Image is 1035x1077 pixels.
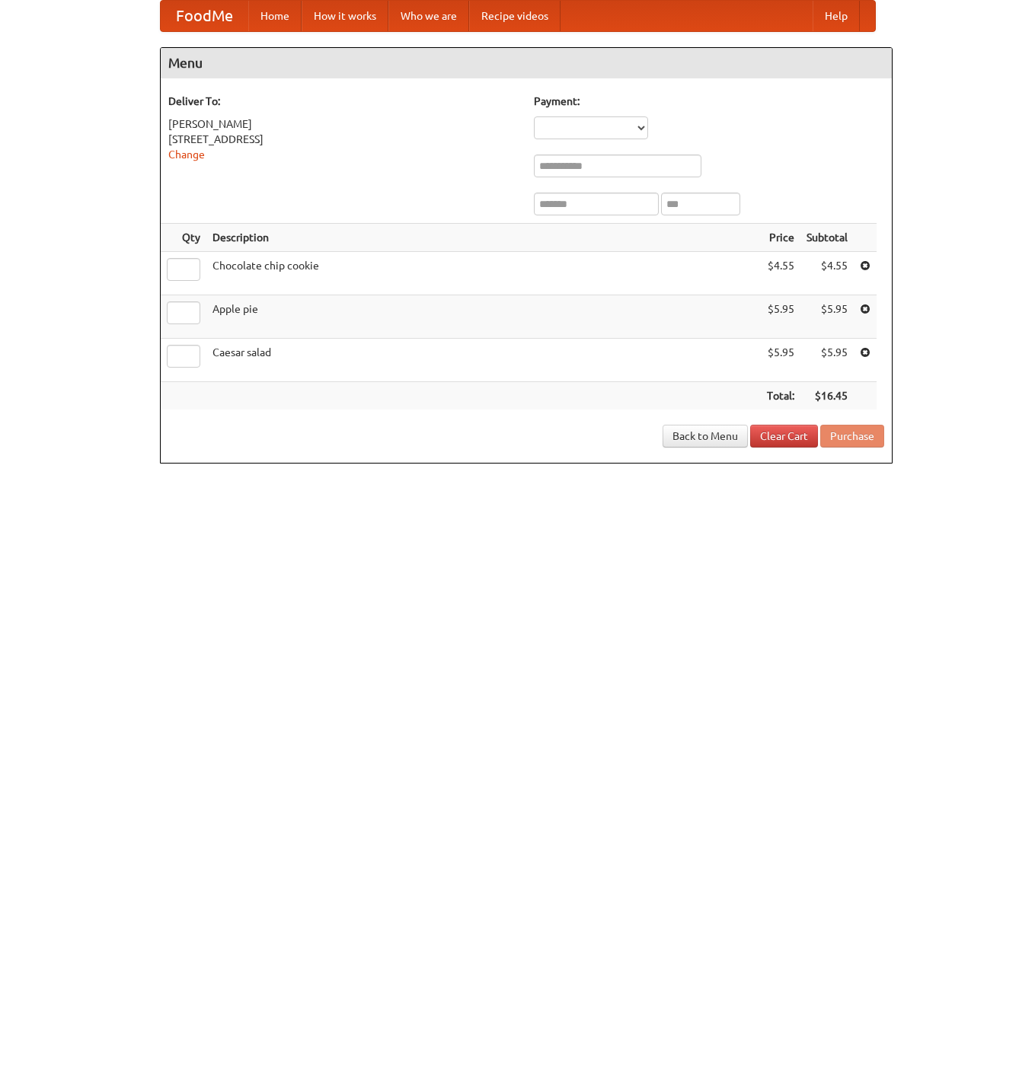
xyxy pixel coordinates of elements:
[168,132,519,147] div: [STREET_ADDRESS]
[761,382,800,410] th: Total:
[168,116,519,132] div: [PERSON_NAME]
[800,224,854,252] th: Subtotal
[820,425,884,448] button: Purchase
[813,1,860,31] a: Help
[750,425,818,448] a: Clear Cart
[761,295,800,339] td: $5.95
[206,252,761,295] td: Chocolate chip cookie
[248,1,302,31] a: Home
[206,339,761,382] td: Caesar salad
[206,295,761,339] td: Apple pie
[168,94,519,109] h5: Deliver To:
[206,224,761,252] th: Description
[469,1,561,31] a: Recipe videos
[161,48,892,78] h4: Menu
[534,94,884,109] h5: Payment:
[168,148,205,161] a: Change
[302,1,388,31] a: How it works
[663,425,748,448] a: Back to Menu
[800,295,854,339] td: $5.95
[800,382,854,410] th: $16.45
[161,224,206,252] th: Qty
[388,1,469,31] a: Who we are
[761,339,800,382] td: $5.95
[161,1,248,31] a: FoodMe
[800,252,854,295] td: $4.55
[761,252,800,295] td: $4.55
[800,339,854,382] td: $5.95
[761,224,800,252] th: Price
